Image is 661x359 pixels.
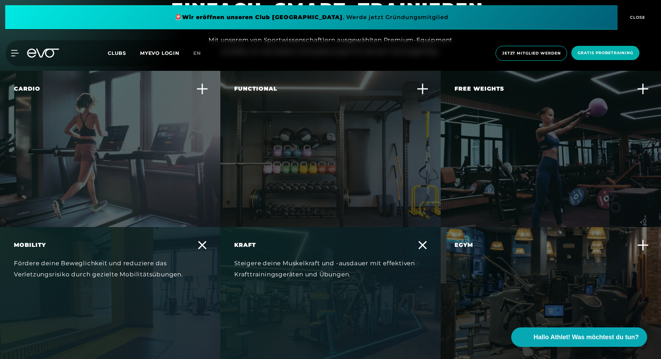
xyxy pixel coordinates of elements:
[193,50,201,56] span: en
[502,50,561,56] span: Jetzt Mitglied werden
[511,327,647,347] button: Hallo Athlet! Was möchtest du tun?
[234,85,277,93] div: Functional
[455,85,504,93] div: Free Weights
[14,241,46,249] div: Mobility
[455,241,473,249] div: Egym
[533,333,639,342] span: Hallo Athlet! Was möchtest du tun?
[628,14,645,20] span: CLOSE
[14,85,40,93] div: Cardio
[193,49,209,57] a: en
[578,50,633,56] span: Gratis Probetraining
[493,46,569,61] a: Jetzt Mitglied werden
[140,50,179,56] a: MYEVO LOGIN
[618,5,656,30] button: CLOSE
[234,258,418,280] div: Steigere deine Muskelkraft und -ausdauer mit effektiven Krafttrainingsgeräten und Übungen.
[108,50,140,56] a: Clubs
[14,258,198,280] div: Fördere deine Beweglichkeit und reduziere das Verletzungsrisiko durch gezielte Mobilitätsübungen.
[108,50,126,56] span: Clubs
[569,46,642,61] a: Gratis Probetraining
[234,241,256,249] div: Kraft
